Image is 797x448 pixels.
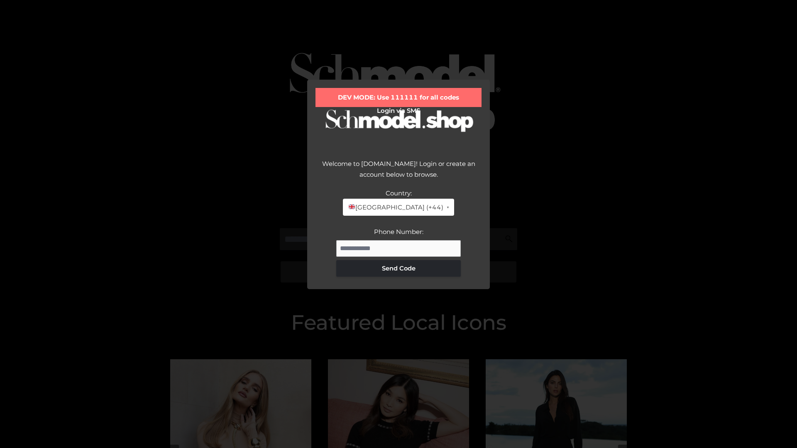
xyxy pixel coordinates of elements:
[374,228,423,236] label: Phone Number:
[336,260,461,277] button: Send Code
[348,202,443,213] span: [GEOGRAPHIC_DATA] (+44)
[315,158,482,188] div: Welcome to [DOMAIN_NAME]! Login or create an account below to browse.
[315,107,482,114] h2: Login via SMS
[315,88,482,107] div: DEV MODE: Use 111111 for all codes
[386,189,412,197] label: Country:
[349,204,355,210] img: 🇬🇧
